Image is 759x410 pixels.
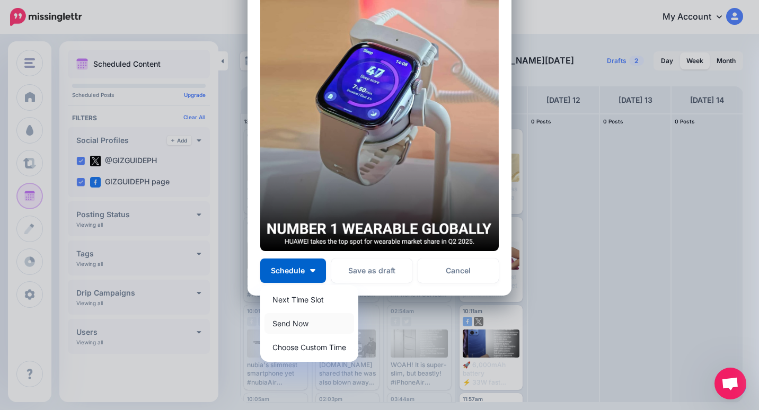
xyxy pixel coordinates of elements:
[260,285,358,362] div: Schedule
[264,289,354,310] a: Next Time Slot
[418,259,499,283] a: Cancel
[264,337,354,358] a: Choose Custom Time
[264,313,354,334] a: Send Now
[331,259,412,283] button: Save as draft
[310,269,315,272] img: arrow-down-white.png
[271,267,305,274] span: Schedule
[260,259,326,283] button: Schedule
